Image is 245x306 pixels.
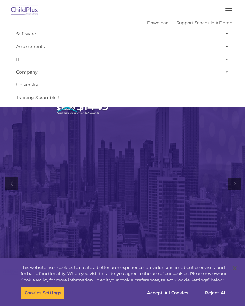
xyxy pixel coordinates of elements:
[228,261,242,275] button: Close
[13,53,232,66] a: IT
[21,265,228,283] div: This website uses cookies to create a better user experience, provide statistics about user visit...
[13,78,232,91] a: University
[13,27,232,40] a: Software
[13,66,232,78] a: Company
[196,286,236,300] button: Reject All
[13,40,232,53] a: Assessments
[176,20,193,25] a: Support
[13,91,232,104] a: Training Scramble!!
[21,286,65,300] button: Cookies Settings
[147,20,232,25] font: |
[195,20,232,25] a: Schedule A Demo
[10,3,40,18] img: ChildPlus by Procare Solutions
[147,20,169,25] a: Download
[144,286,192,300] button: Accept All Cookies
